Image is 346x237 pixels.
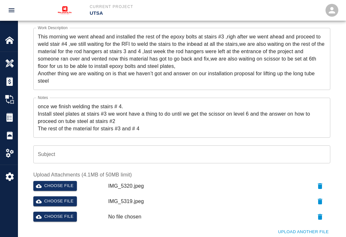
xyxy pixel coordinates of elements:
[314,206,346,237] iframe: Chat Widget
[4,3,19,18] button: open drawer
[108,213,142,221] p: No file chosen
[90,10,208,17] p: UTSA
[38,33,326,85] textarea: This morning we went ahead and installed the rest of the epoxy bolts at stairs #3 ,righ after we ...
[276,227,330,237] button: Upload Another File
[33,171,330,178] label: Upload Attachments (4.1MB of 50MB limit)
[38,95,48,100] label: Notes
[38,25,68,30] label: Work Description
[33,181,77,191] button: Choose file
[53,1,77,19] img: MAX Steel & Co.
[90,4,208,10] p: Current Project
[38,103,326,132] textarea: once we finish welding the stairs # 4. Install steel plates at stairs #3 we wont have a thing to ...
[33,212,77,222] button: Choose file
[33,196,77,206] button: Choose file
[108,182,144,190] p: IMG_5320.jpeg
[108,198,144,205] p: IMG_5319.jpeg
